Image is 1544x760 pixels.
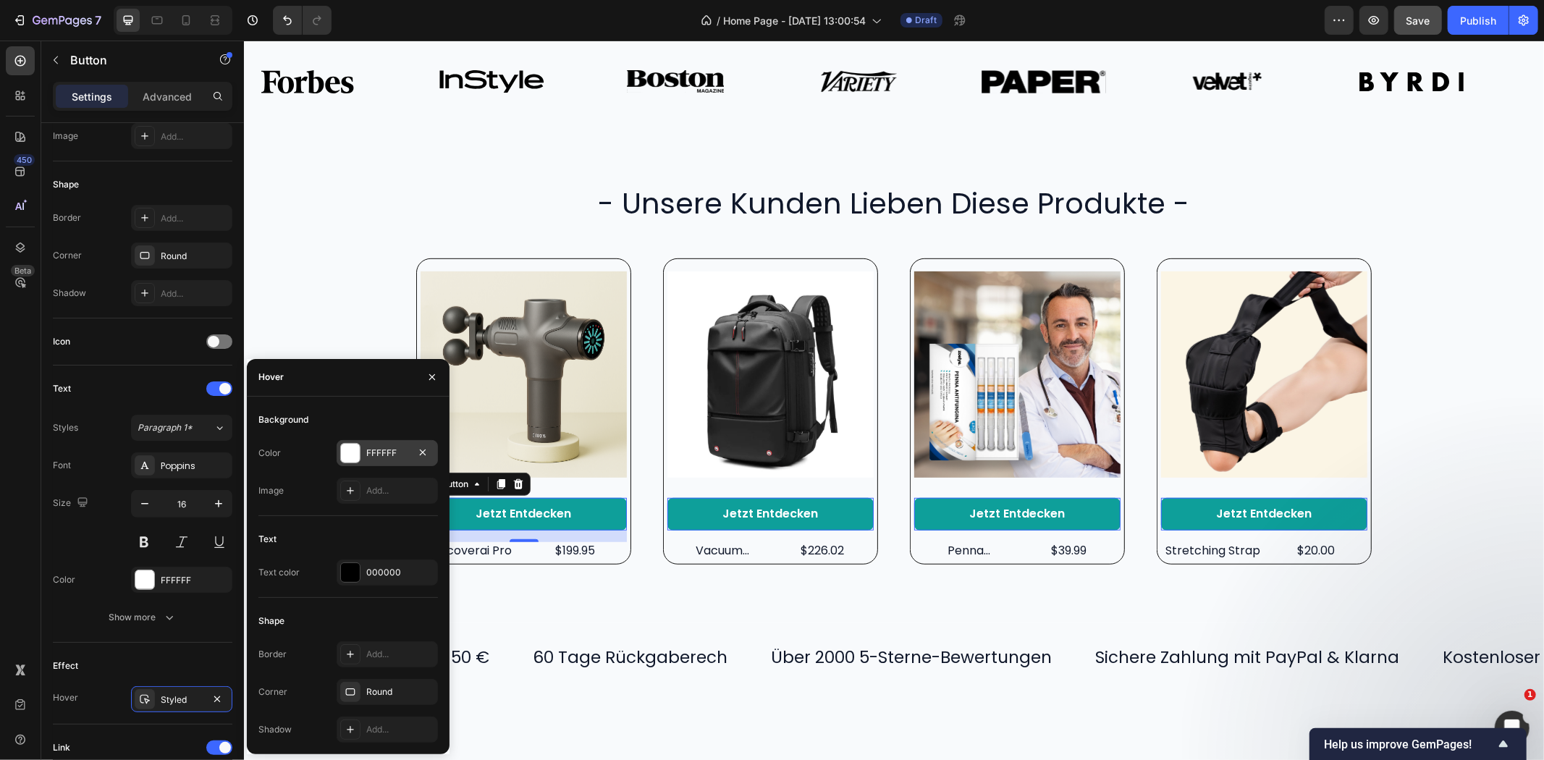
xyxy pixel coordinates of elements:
[1460,13,1496,28] div: Publish
[161,212,229,225] div: Add...
[53,691,78,704] div: Hover
[1199,607,1442,628] p: Kostenloser Versand ab 50 €
[1495,711,1530,746] iframe: Intercom live chat
[53,382,71,395] div: Text
[258,413,308,426] div: Background
[14,154,35,166] div: 450
[143,89,192,104] p: Advanced
[161,287,229,300] div: Add...
[258,566,300,579] div: Text color
[366,484,434,497] div: Add...
[216,711,1084,751] h2: - gezielte unterstützung für jede zone -
[917,502,1021,520] a: Stretching Strap
[258,648,287,661] div: Border
[366,447,408,460] div: FFFFFF
[53,573,75,586] div: Color
[366,648,434,661] div: Add...
[527,502,630,520] div: $226.02
[258,484,284,497] div: Image
[53,659,78,672] div: Effect
[917,222,1123,447] a: Stretching Strap
[161,574,229,587] div: FFFFFF
[53,130,78,143] div: Image
[258,685,287,698] div: Corner
[161,130,229,143] div: Add...
[2,607,245,628] p: Kostenloser Versand ab 50 €
[11,265,35,276] div: Beta
[774,502,877,520] div: $39.99
[258,371,284,384] div: Hover
[53,494,91,513] div: Size
[423,502,527,520] h2: vacuum compression large-capacity backpack
[258,533,277,546] div: Text
[6,6,108,35] button: 7
[717,13,720,28] span: /
[161,250,229,263] div: Round
[244,41,1544,760] iframe: Design area
[1394,6,1442,35] button: Save
[723,13,866,28] span: Home Page - [DATE] 13:00:54
[161,460,229,473] div: Poppins
[280,502,384,520] div: $199.95
[726,466,822,481] p: Jetzt entdecken
[366,723,434,736] div: Add...
[53,604,232,630] button: Show more
[670,502,774,520] a: Penna Antifungina | Risolvi la micosi in soli 10 minuti al giorno
[70,51,193,69] p: Button
[109,610,177,625] div: Show more
[53,178,79,191] div: Shape
[53,335,70,348] div: Icon
[273,6,332,35] div: Undo/Redo
[289,607,484,628] p: 60 Tage Rückgaberech
[258,723,292,736] div: Shadow
[423,222,630,447] a: Vacuum Compression Large-capacity Backpack
[1524,689,1536,701] span: 1
[53,211,81,224] div: Border
[53,459,71,472] div: Font
[1021,502,1124,520] div: $20.00
[138,421,193,434] span: Paragraph 1*
[366,566,434,579] div: 000000
[53,421,78,434] div: Styles
[423,502,527,520] a: Vacuum Compression Large-capacity Backpack
[527,607,808,628] p: Über 2000 5-Sterne-Bewertungen
[915,14,937,27] span: Draft
[53,287,86,300] div: Shadow
[131,415,232,441] button: Paragraph 1*
[161,693,203,706] div: Styled
[366,685,434,698] div: Round
[917,502,1021,520] h2: stretching strap
[670,502,774,520] h2: penna antifungina | risolvi la micosi in soli 10 minuti al giorno
[1324,738,1495,751] span: Help us improve GemPages!
[1324,735,1512,753] button: Show survey - Help us improve GemPages!
[53,249,82,262] div: Corner
[258,615,284,628] div: Shape
[95,12,101,29] p: 7
[1406,14,1430,27] span: Save
[72,89,112,104] p: Settings
[258,447,281,460] div: Color
[851,607,1155,628] p: Sichere Zahlung mit PayPal & Klarna
[670,222,877,447] a: Penna Antifungina | Risolvi la micosi in soli 10 minuti al giorno
[1448,6,1509,35] button: Publish
[479,466,575,481] p: Jetzt entdecken
[973,466,1068,481] p: Jetzt entdecken
[53,741,70,754] div: Link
